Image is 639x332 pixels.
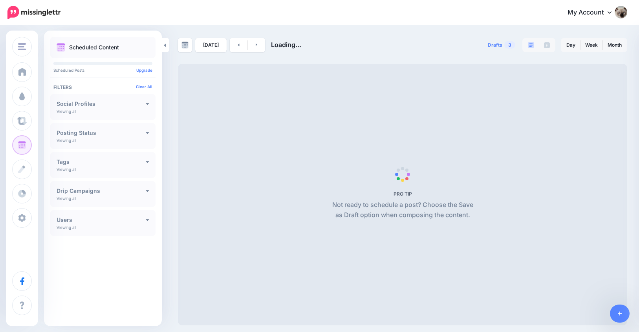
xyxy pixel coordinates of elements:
p: Viewing all [57,167,76,172]
a: Month [603,39,626,51]
h4: Filters [53,84,152,90]
a: Day [562,39,580,51]
h4: Posting Status [57,130,146,136]
span: Drafts [488,43,502,47]
h4: Users [57,217,146,223]
img: facebook-grey-square.png [544,42,550,48]
p: Scheduled Content [69,45,119,50]
span: Loading... [271,41,301,49]
img: Missinglettr [7,6,60,19]
a: [DATE] [195,38,227,52]
a: Upgrade [136,68,152,73]
h5: PRO TIP [329,191,476,197]
p: Viewing all [57,138,76,143]
p: Viewing all [57,196,76,201]
a: Drafts3 [483,38,520,52]
p: Viewing all [57,225,76,230]
img: paragraph-boxed.png [528,42,534,48]
h4: Social Profiles [57,101,146,107]
p: Not ready to schedule a post? Choose the Save as Draft option when composing the content. [329,200,476,220]
p: Scheduled Posts [53,68,152,72]
a: My Account [560,3,627,22]
h4: Tags [57,159,146,165]
img: calendar.png [57,43,65,52]
p: Viewing all [57,109,76,114]
h4: Drip Campaigns [57,188,146,194]
a: Clear All [136,84,152,89]
img: menu.png [18,43,26,50]
span: 3 [504,41,515,49]
a: Week [580,39,602,51]
img: calendar-grey-darker.png [181,42,189,49]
